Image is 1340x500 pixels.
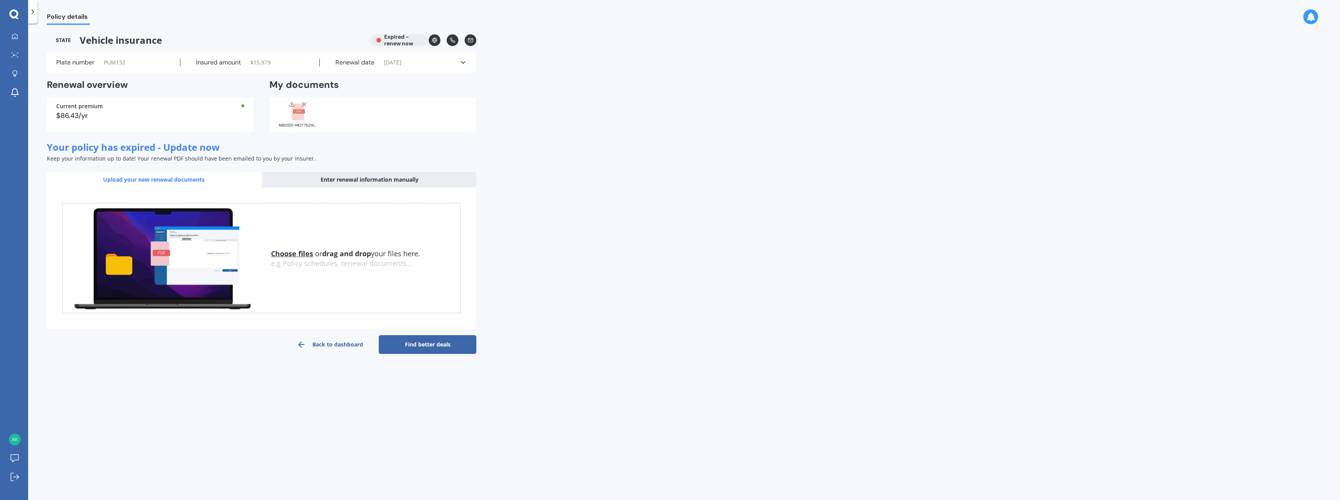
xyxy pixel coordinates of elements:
[56,112,244,119] div: $86.43/yr
[56,59,94,66] label: Plate number
[47,79,254,91] h2: Renewal overview
[56,104,244,109] div: Current premium
[384,59,401,66] span: [DATE]
[271,259,460,268] div: e.g Policy schedules, renewal documents...
[250,59,271,66] span: $ 15,979
[322,249,371,258] b: drag and drop
[47,155,315,162] span: Keep your information up to date! Your renewal PDF should have been emailed to you by your insurer.
[271,249,420,258] span: or your files here.
[196,59,241,66] label: Insured amount
[379,335,476,354] a: Find better deals
[9,434,21,445] img: e3a590174bc4f1277f82e3459cffac15
[335,59,374,66] label: Renewal date
[47,13,90,23] span: Policy details
[47,34,364,46] span: Vehicle insurance
[63,204,262,313] img: upload.de96410c8ce839c3fdd5.gif
[279,123,318,127] div: NB0001-MOT752147964_SK PUM.pdf
[262,172,476,187] div: Enter renewal information manually
[104,59,125,66] span: PUM132
[269,79,339,91] h2: My documents
[47,172,261,187] div: Upload your new renewal documents
[47,34,80,46] img: State-text-1.webp
[271,249,313,258] u: Choose files
[47,141,220,154] span: Your policy has expired - Update now
[281,335,379,354] a: Back to dashboard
